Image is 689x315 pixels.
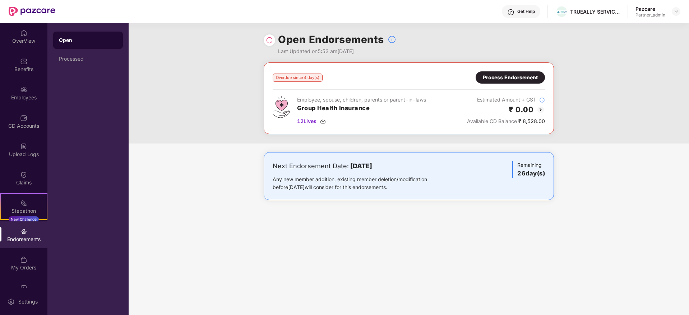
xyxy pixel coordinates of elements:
img: svg+xml;base64,PHN2ZyBpZD0iQmVuZWZpdHMiIHhtbG5zPSJodHRwOi8vd3d3LnczLm9yZy8yMDAwL3N2ZyIgd2lkdGg9Ij... [20,58,27,65]
img: svg+xml;base64,PHN2ZyBpZD0iUmVsb2FkLTMyeDMyIiB4bWxucz0iaHR0cDovL3d3dy53My5vcmcvMjAwMC9zdmciIHdpZH... [266,37,273,44]
img: New Pazcare Logo [9,7,55,16]
div: Employee, spouse, children, parents or parent-in-laws [297,96,426,104]
h2: ₹ 0.00 [509,104,533,116]
img: svg+xml;base64,PHN2ZyB4bWxucz0iaHR0cDovL3d3dy53My5vcmcvMjAwMC9zdmciIHdpZHRoPSIyMSIgaGVpZ2h0PSIyMC... [20,199,27,207]
div: Processed [59,56,117,62]
div: ₹ 8,528.00 [467,117,545,125]
img: svg+xml;base64,PHN2ZyBpZD0iSGVscC0zMngzMiIgeG1sbnM9Imh0dHA6Ly93d3cudzMub3JnLzIwMDAvc3ZnIiB3aWR0aD... [507,9,514,16]
h1: Open Endorsements [278,32,384,47]
img: svg+xml;base64,PHN2ZyBpZD0iQ0RfQWNjb3VudHMiIGRhdGEtbmFtZT0iQ0QgQWNjb3VudHMiIHhtbG5zPSJodHRwOi8vd3... [20,114,27,122]
img: svg+xml;base64,PHN2ZyBpZD0iRW1wbG95ZWVzIiB4bWxucz0iaHR0cDovL3d3dy53My5vcmcvMjAwMC9zdmciIHdpZHRoPS... [20,86,27,93]
img: svg+xml;base64,PHN2ZyBpZD0iU2V0dGluZy0yMHgyMCIgeG1sbnM9Imh0dHA6Ly93d3cudzMub3JnLzIwMDAvc3ZnIiB3aW... [8,298,15,305]
div: Any new member addition, existing member deletion/modification before [DATE] will consider for th... [273,175,450,191]
img: svg+xml;base64,PHN2ZyBpZD0iVXBsb2FkX0xvZ3MiIGRhdGEtbmFtZT0iVXBsb2FkIExvZ3MiIHhtbG5zPSJodHRwOi8vd3... [20,143,27,150]
img: svg+xml;base64,PHN2ZyBpZD0iRG93bmxvYWQtMzJ4MzIiIHhtbG5zPSJodHRwOi8vd3d3LnczLm9yZy8yMDAwL3N2ZyIgd2... [320,118,326,124]
div: Partner_admin [635,12,665,18]
img: svg+xml;base64,PHN2ZyBpZD0iVXBkYXRlZCIgeG1sbnM9Imh0dHA6Ly93d3cudzMub3JnLzIwMDAvc3ZnIiB3aWR0aD0iMj... [20,285,27,292]
div: Overdue since 4 day(s) [273,74,323,82]
div: Estimated Amount + GST [467,96,545,104]
img: svg+xml;base64,PHN2ZyB4bWxucz0iaHR0cDovL3d3dy53My5vcmcvMjAwMC9zdmciIHdpZHRoPSI0Ny43MTQiIGhlaWdodD... [273,96,290,118]
div: Get Help [517,9,535,14]
img: svg+xml;base64,PHN2ZyBpZD0iSG9tZSIgeG1sbnM9Imh0dHA6Ly93d3cudzMub3JnLzIwMDAvc3ZnIiB3aWR0aD0iMjAiIG... [20,29,27,37]
img: svg+xml;base64,PHN2ZyBpZD0iRW5kb3JzZW1lbnRzIiB4bWxucz0iaHR0cDovL3d3dy53My5vcmcvMjAwMC9zdmciIHdpZH... [20,228,27,235]
h3: Group Health Insurance [297,104,426,113]
div: Settings [16,298,40,305]
span: Available CD Balance [467,118,517,124]
div: Open [59,37,117,44]
h3: 26 day(s) [517,169,545,178]
img: logo.jpg [556,10,567,14]
div: Process Endorsement [483,74,538,81]
img: svg+xml;base64,PHN2ZyBpZD0iRHJvcGRvd24tMzJ4MzIiIHhtbG5zPSJodHRwOi8vd3d3LnczLm9yZy8yMDAwL3N2ZyIgd2... [673,9,679,14]
div: Stepathon [1,207,47,215]
div: Pazcare [635,5,665,12]
div: Next Endorsement Date: [273,161,450,171]
img: svg+xml;base64,PHN2ZyBpZD0iTXlfT3JkZXJzIiBkYXRhLW5hbWU9Ik15IE9yZGVycyIgeG1sbnM9Imh0dHA6Ly93d3cudz... [20,256,27,263]
img: svg+xml;base64,PHN2ZyBpZD0iQ2xhaW0iIHhtbG5zPSJodHRwOi8vd3d3LnczLm9yZy8yMDAwL3N2ZyIgd2lkdGg9IjIwIi... [20,171,27,178]
span: 12 Lives [297,117,316,125]
div: New Challenge [9,216,39,222]
img: svg+xml;base64,PHN2ZyBpZD0iSW5mb18tXzMyeDMyIiBkYXRhLW5hbWU9IkluZm8gLSAzMngzMiIgeG1sbnM9Imh0dHA6Ly... [539,97,545,103]
div: Last Updated on 5:53 am[DATE] [278,47,396,55]
img: svg+xml;base64,PHN2ZyBpZD0iSW5mb18tXzMyeDMyIiBkYXRhLW5hbWU9IkluZm8gLSAzMngzMiIgeG1sbnM9Imh0dHA6Ly... [388,35,396,44]
img: svg+xml;base64,PHN2ZyBpZD0iQmFjay0yMHgyMCIgeG1sbnM9Imh0dHA6Ly93d3cudzMub3JnLzIwMDAvc3ZnIiB3aWR0aD... [536,105,545,114]
div: TRUEALLY SERVICES PRIVATE LIMITED [570,8,620,15]
div: Remaining [512,161,545,178]
b: [DATE] [350,162,372,170]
